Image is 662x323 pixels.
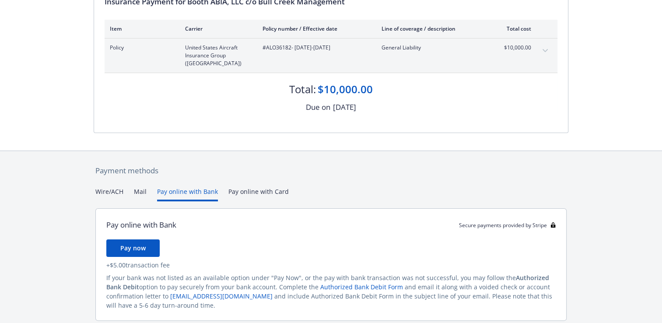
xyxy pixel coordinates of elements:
div: Total cost [498,25,531,32]
button: Pay online with Card [228,187,289,201]
div: Secure payments provided by Stripe [459,221,556,229]
button: Pay now [106,239,160,257]
div: Payment methods [95,165,567,176]
span: General Liability [382,44,484,52]
div: Total: [289,82,316,97]
div: [DATE] [333,102,356,113]
div: If your bank was not listed as an available option under "Pay Now", or the pay with bank transact... [106,273,556,310]
span: United States Aircraft Insurance Group ([GEOGRAPHIC_DATA]) [185,44,249,67]
div: Carrier [185,25,249,32]
button: Wire/ACH [95,187,123,201]
button: Pay online with Bank [157,187,218,201]
div: Line of coverage / description [382,25,484,32]
button: expand content [538,44,552,58]
div: $10,000.00 [318,82,373,97]
span: #ALO36182 - [DATE]-[DATE] [263,44,368,52]
a: [EMAIL_ADDRESS][DOMAIN_NAME] [170,292,273,300]
button: Mail [134,187,147,201]
a: Authorized Bank Debit Form [320,283,403,291]
span: Authorized Bank Debit [106,274,549,291]
div: Due on [306,102,330,113]
div: Pay online with Bank [106,219,176,231]
span: Policy [110,44,171,52]
span: Pay now [120,244,146,252]
div: PolicyUnited States Aircraft Insurance Group ([GEOGRAPHIC_DATA])#ALO36182- [DATE]-[DATE]General L... [105,39,557,73]
span: $10,000.00 [498,44,531,52]
div: Policy number / Effective date [263,25,368,32]
div: + $5.00 transaction fee [106,260,556,270]
div: Item [110,25,171,32]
